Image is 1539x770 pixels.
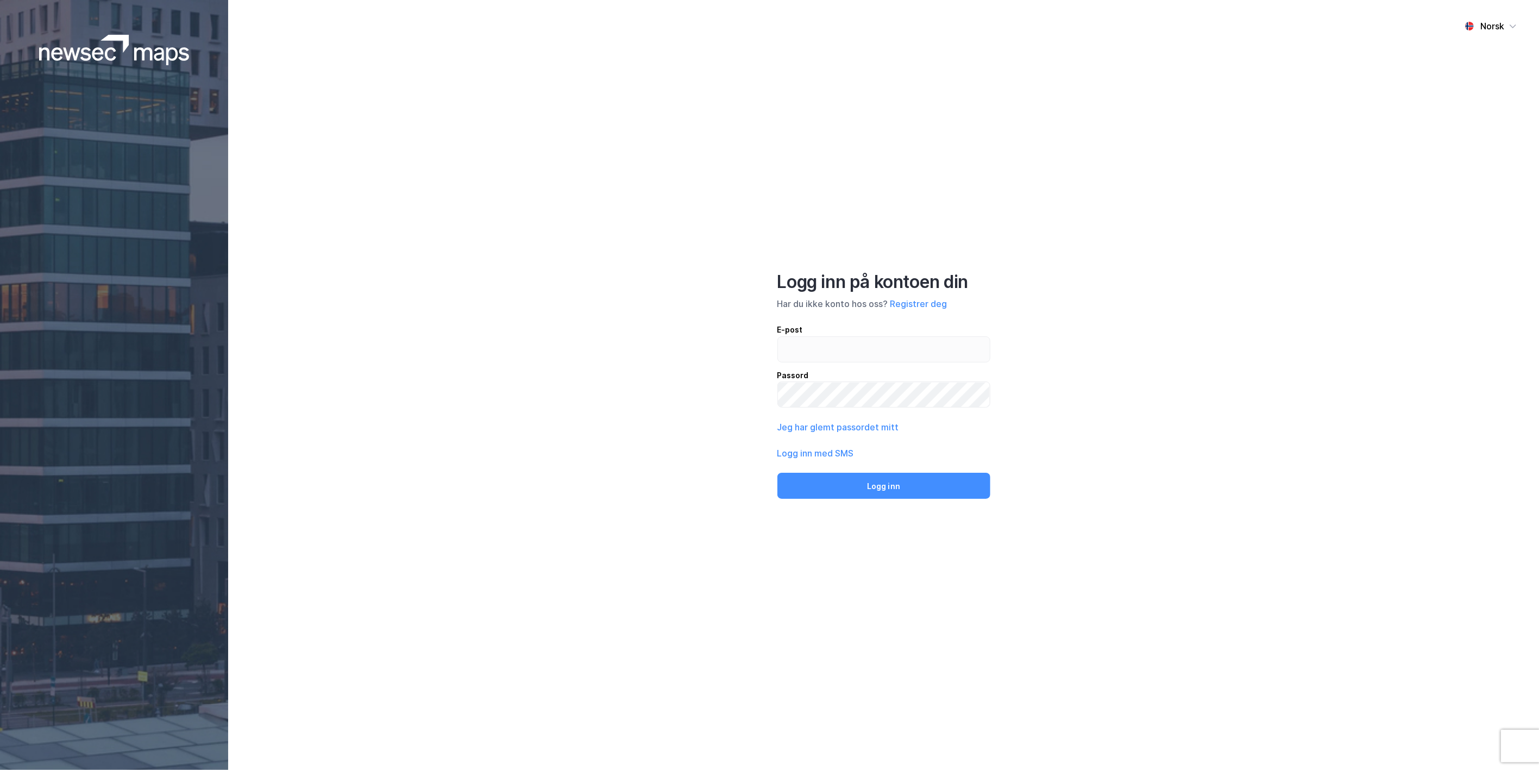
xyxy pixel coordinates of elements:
button: Logg inn [777,473,990,499]
div: Passord [777,369,990,382]
button: Jeg har glemt passordet mitt [777,421,899,434]
div: Logg inn på kontoen din [777,271,990,293]
button: Registrer deg [890,297,947,310]
img: logoWhite.bf58a803f64e89776f2b079ca2356427.svg [39,35,190,65]
button: Logg inn med SMS [777,447,854,460]
div: Har du ikke konto hos oss? [777,297,990,310]
div: E-post [777,323,990,336]
iframe: Chat Widget [1485,718,1539,770]
div: Norsk [1480,20,1504,33]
